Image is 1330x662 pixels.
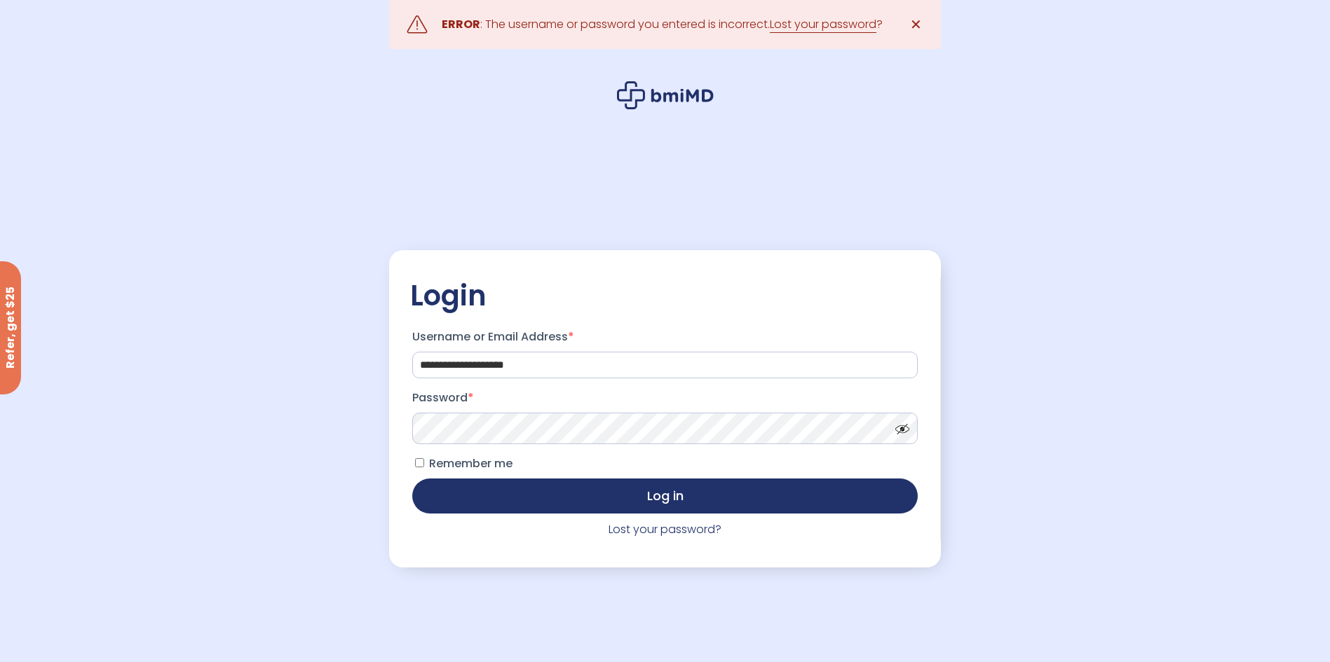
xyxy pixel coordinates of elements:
[910,15,922,34] span: ✕
[902,11,930,39] a: ✕
[410,278,919,313] h2: Login
[412,478,917,513] button: Log in
[415,458,424,467] input: Remember me
[770,16,876,33] a: Lost your password
[609,521,721,537] a: Lost your password?
[429,455,513,471] span: Remember me
[412,387,917,409] label: Password
[442,16,480,32] strong: ERROR
[442,15,883,34] div: : The username or password you entered is incorrect. ?
[412,326,917,348] label: Username or Email Address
